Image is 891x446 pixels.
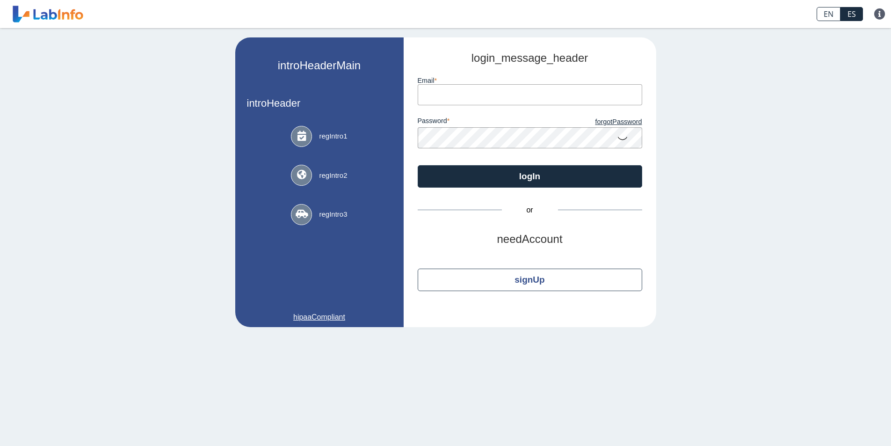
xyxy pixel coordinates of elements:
a: ES [840,7,863,21]
span: regIntro2 [319,170,347,181]
h2: introHeaderMain [278,59,361,73]
label: email [418,77,642,84]
button: signUp [418,269,642,291]
span: regIntro1 [319,131,347,142]
a: EN [817,7,840,21]
label: password [418,117,530,127]
h2: needAccount [418,233,642,246]
span: regIntro3 [319,209,347,220]
a: forgotPassword [530,117,642,127]
a: hipaaCompliant [247,312,392,323]
h3: introHeader [247,97,392,109]
span: or [502,205,558,216]
h2: login_message_header [418,51,642,65]
button: logIn [418,165,642,188]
